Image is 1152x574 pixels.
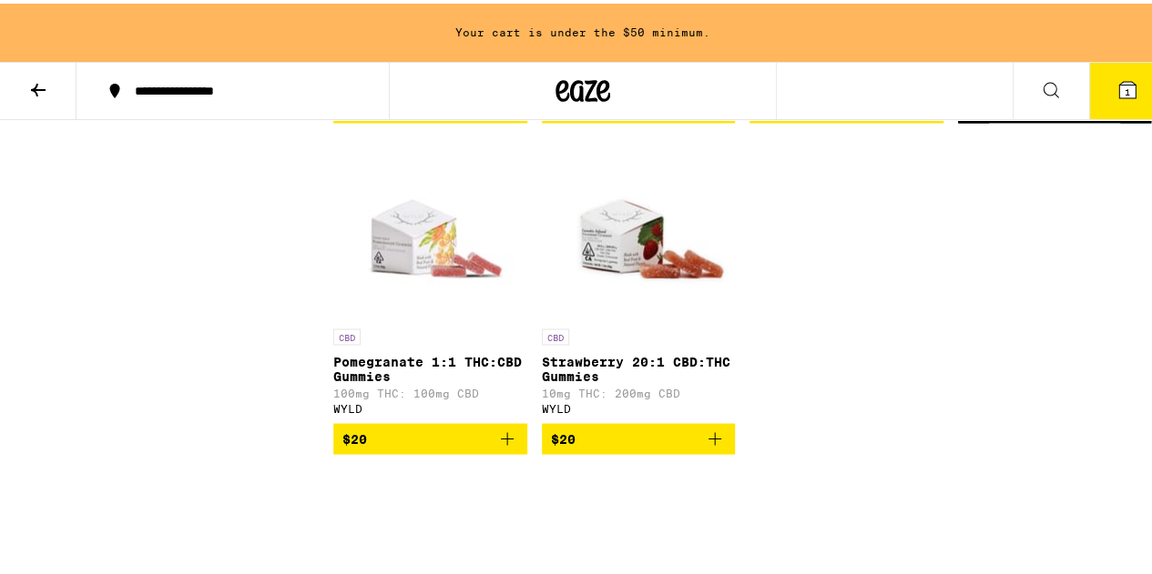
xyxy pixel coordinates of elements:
p: 100mg THC: 100mg CBD [333,383,527,395]
div: WYLD [542,398,736,410]
p: CBD [333,325,361,341]
div: WYLD [333,398,527,410]
img: WYLD - Strawberry 20:1 CBD:THC Gummies [547,134,729,316]
span: Hi. Need any help? [11,13,131,27]
p: CBD [542,325,569,341]
span: 1 [1125,83,1130,94]
a: Open page for Strawberry 20:1 CBD:THC Gummies from WYLD [542,134,736,419]
p: Strawberry 20:1 CBD:THC Gummies [542,350,736,379]
span: $20 [551,428,576,442]
p: 10mg THC: 200mg CBD [542,383,736,395]
button: Add to bag [542,419,736,450]
button: Add to bag [333,419,527,450]
a: Open page for Pomegranate 1:1 THC:CBD Gummies from WYLD [333,134,527,419]
span: $20 [342,428,367,442]
img: WYLD - Pomegranate 1:1 THC:CBD Gummies [339,134,521,316]
p: Pomegranate 1:1 THC:CBD Gummies [333,350,527,379]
